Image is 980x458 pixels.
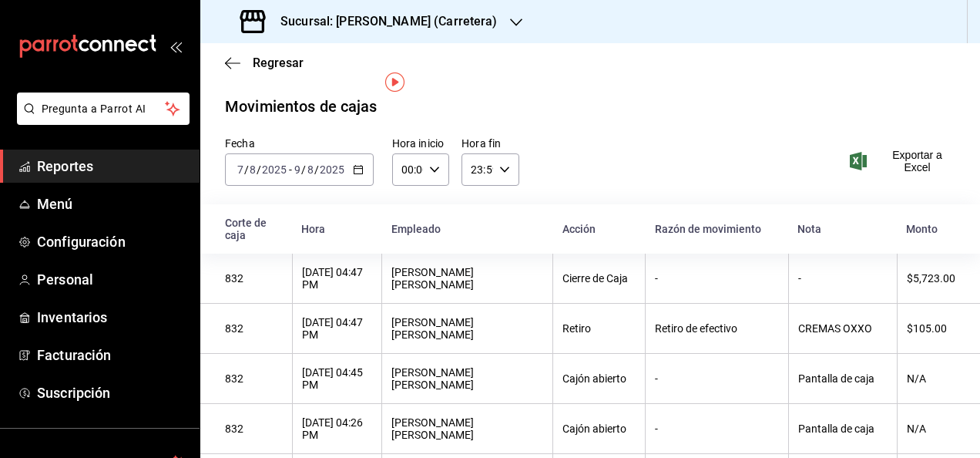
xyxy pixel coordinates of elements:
input: -- [237,163,244,176]
div: Cajón abierto [562,372,636,385]
span: Suscripción [37,382,187,403]
th: Monto [897,204,980,254]
div: [DATE] 04:45 PM [302,366,373,391]
div: Retiro [562,322,636,335]
th: Acción [553,204,646,254]
div: - [798,272,888,285]
span: Personal [37,269,187,290]
span: Facturación [37,345,187,365]
div: [DATE] 04:47 PM [302,266,373,291]
div: $105.00 [907,322,955,335]
div: $5,723.00 [907,272,955,285]
input: -- [307,163,314,176]
div: 832 [225,372,283,385]
div: CREMAS OXXO [798,322,888,335]
th: Hora [292,204,382,254]
button: Pregunta a Parrot AI [17,93,190,125]
div: [PERSON_NAME] [PERSON_NAME] [391,266,543,291]
div: [PERSON_NAME] [PERSON_NAME] [391,316,543,341]
th: Razón de movimiento [646,204,789,254]
button: Regresar [225,56,304,70]
th: Empleado [382,204,553,254]
div: 832 [225,322,283,335]
div: Pantalla de caja [798,423,888,435]
span: Pregunta a Parrot AI [42,101,166,117]
div: [PERSON_NAME] [PERSON_NAME] [391,416,543,441]
button: Exportar a Excel [853,149,955,173]
div: N/A [907,423,955,435]
div: - [655,372,779,385]
div: - [655,423,779,435]
div: Movimientos de cajas [225,95,378,118]
div: [DATE] 04:26 PM [302,416,373,441]
span: Reportes [37,156,187,177]
label: Hora inicio [392,138,449,149]
th: Corte de caja [200,204,292,254]
th: Nota [788,204,897,254]
img: Tooltip marker [385,72,404,92]
div: Pantalla de caja [798,372,888,385]
div: 832 [225,272,283,285]
input: ---- [319,163,345,176]
input: ---- [261,163,287,176]
button: open_drawer_menu [169,40,182,52]
span: Configuración [37,231,187,252]
input: -- [294,163,301,176]
h3: Sucursal: [PERSON_NAME] (Carretera) [268,12,498,31]
span: / [244,163,249,176]
label: Fecha [225,138,374,149]
label: Hora fin [461,138,519,149]
div: 832 [225,423,283,435]
div: Cajón abierto [562,423,636,435]
div: Cierre de Caja [562,272,636,285]
div: [DATE] 04:47 PM [302,316,373,341]
span: / [301,163,306,176]
div: - [655,272,779,285]
span: - [289,163,292,176]
span: / [257,163,261,176]
div: N/A [907,372,955,385]
span: Menú [37,194,187,214]
a: Pregunta a Parrot AI [11,112,190,128]
span: / [314,163,319,176]
span: Regresar [253,56,304,70]
div: [PERSON_NAME] [PERSON_NAME] [391,366,543,391]
span: Inventarios [37,307,187,328]
input: -- [249,163,257,176]
div: Retiro de efectivo [655,322,779,335]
